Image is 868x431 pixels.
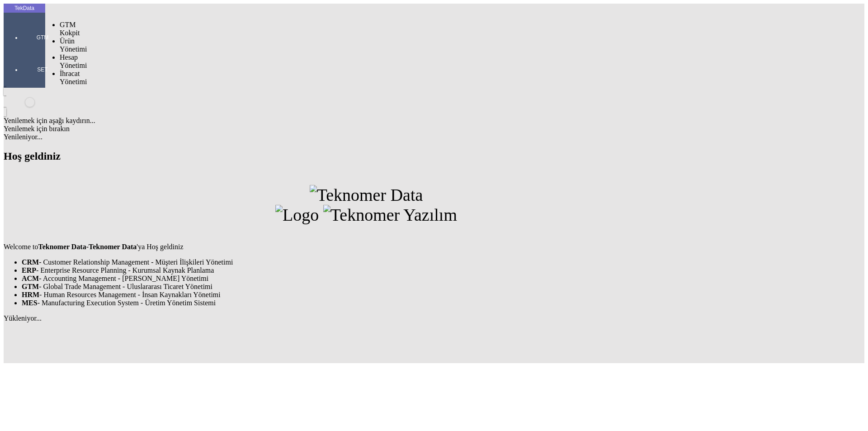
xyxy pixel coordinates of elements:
[38,243,86,251] strong: Teknomer Data
[22,291,729,299] li: - Human Resources Management - İnsan Kaynakları Yönetimi
[4,243,729,251] p: Welcome to - 'ya Hoş geldiniz
[4,133,729,141] div: Yenileniyor...
[310,185,423,205] img: Teknomer Data
[22,299,729,307] li: - Manufacturing Execution System - Üretim Yönetim Sistemi
[4,5,45,12] div: TekData
[60,37,87,53] span: Ürün Yönetimi
[323,205,457,225] img: Teknomer Yazılım
[89,243,137,251] strong: Teknomer Data
[22,283,729,291] li: - Global Trade Management - Uluslararası Ticaret Yönetimi
[22,299,38,307] strong: MES
[4,125,729,133] div: Yenilemek için bırakın
[22,266,729,275] li: - Enterprise Resource Planning - Kurumsal Kaynak Planlama
[4,117,729,125] div: Yenilemek için aşağı kaydırın...
[29,66,56,73] span: SET
[22,283,39,290] strong: GTM
[22,258,39,266] strong: CRM
[60,70,87,85] span: İhracat Yönetimi
[60,21,80,37] span: GTM Kokpit
[275,205,319,225] img: Logo
[60,53,87,69] span: Hesap Yönetimi
[22,291,39,298] strong: HRM
[22,275,729,283] li: - Accounting Management - [PERSON_NAME] Yönetimi
[22,275,39,282] strong: ACM
[4,150,729,162] h2: Hoş geldiniz
[22,266,36,274] strong: ERP
[4,314,729,322] div: Yükleniyor...
[22,258,729,266] li: - Customer Relationship Management - Müşteri İlişkileri Yönetimi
